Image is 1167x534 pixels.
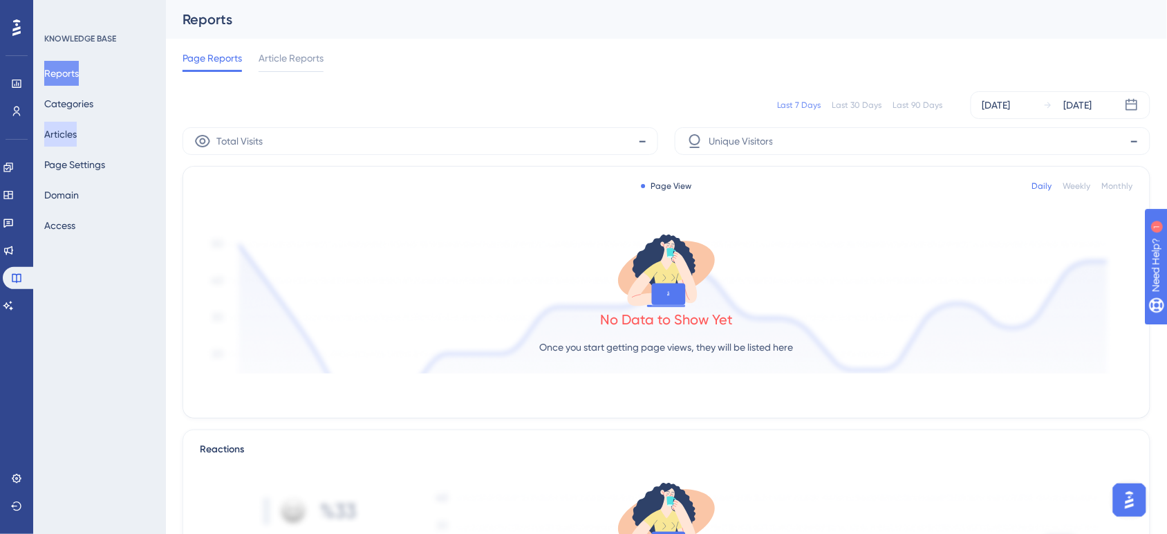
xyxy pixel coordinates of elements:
span: Total Visits [216,133,263,149]
div: Last 30 Days [832,100,882,111]
button: Domain [44,183,79,208]
button: Page Settings [44,152,105,177]
span: Article Reports [259,50,324,66]
div: KNOWLEDGE BASE [44,33,116,44]
span: - [1130,130,1139,152]
div: [DATE] [982,97,1011,113]
div: Monthly [1102,181,1133,192]
button: Articles [44,122,77,147]
div: Last 7 Days [777,100,821,111]
p: Once you start getting page views, they will be listed here [540,339,794,356]
div: Weekly [1063,181,1091,192]
div: Reports [183,10,1116,29]
span: Need Help? [32,3,86,20]
span: Unique Visitors [709,133,773,149]
div: No Data to Show Yet [600,310,733,329]
button: Categories [44,91,93,116]
div: Page View [642,181,692,192]
iframe: UserGuiding AI Assistant Launcher [1109,479,1150,521]
div: Daily [1032,181,1052,192]
button: Access [44,213,75,238]
div: Last 90 Days [893,100,943,111]
div: [DATE] [1064,97,1092,113]
span: - [638,130,646,152]
span: Page Reports [183,50,242,66]
button: Reports [44,61,79,86]
div: Reactions [200,441,1133,458]
div: 1 [96,7,100,18]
